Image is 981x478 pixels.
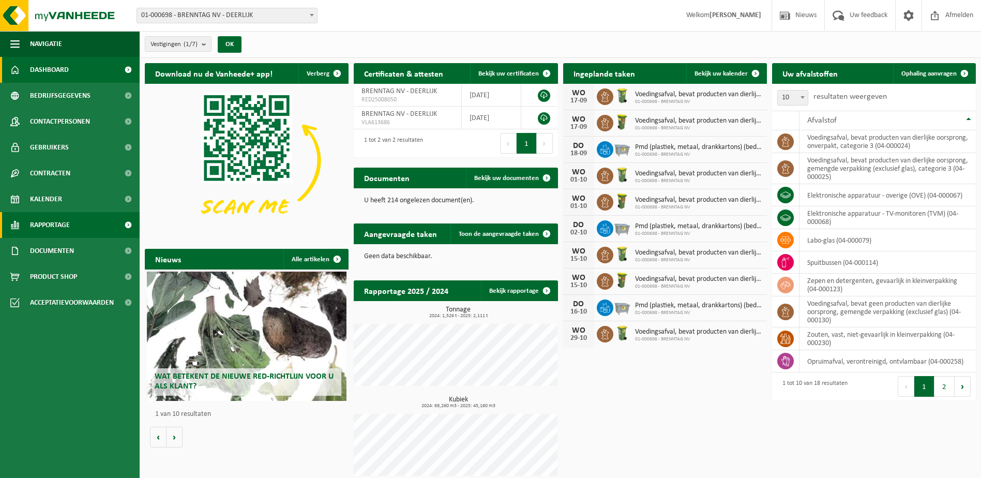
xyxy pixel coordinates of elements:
[568,274,589,282] div: WO
[568,195,589,203] div: WO
[613,166,631,184] img: WB-0140-HPE-GN-50
[30,290,114,316] span: Acceptatievoorwaarden
[167,427,183,447] button: Volgende
[361,96,454,104] span: RED25008050
[777,375,848,398] div: 1 tot 10 van 18 resultaten
[695,70,748,77] span: Bekijk uw kalender
[147,272,346,401] a: Wat betekent de nieuwe RED-richtlijn voor u als klant?
[635,302,762,310] span: Pmd (plastiek, metaal, drankkartons) (bedrijven)
[30,160,70,186] span: Contracten
[635,117,762,125] span: Voedingsafval, bevat producten van dierlijke oorsprong, onverpakt, categorie 3
[478,70,539,77] span: Bekijk uw certificaten
[635,283,762,290] span: 01-000698 - BRENNTAG NV
[799,229,976,251] td: labo-glas (04-000079)
[145,63,283,83] h2: Download nu de Vanheede+ app!
[30,212,70,238] span: Rapportage
[137,8,317,23] span: 01-000698 - BRENNTAG NV - DEERLIJK
[777,90,808,106] span: 10
[686,63,766,84] a: Bekijk uw kalender
[635,99,762,105] span: 01-000698 - BRENNTAG NV
[568,142,589,150] div: DO
[150,37,198,52] span: Vestigingen
[568,89,589,97] div: WO
[635,249,762,257] span: Voedingsafval, bevat producten van dierlijke oorsprong, onverpakt, categorie 3
[470,63,557,84] a: Bekijk uw certificaten
[563,63,645,83] h2: Ingeplande taken
[359,396,557,409] h3: Kubiek
[361,118,454,127] span: VLA613686
[30,238,74,264] span: Documenten
[568,308,589,316] div: 16-10
[772,63,848,83] h2: Uw afvalstoffen
[364,253,547,260] p: Geen data beschikbaar.
[778,91,808,105] span: 10
[145,36,212,52] button: Vestigingen(1/7)
[635,328,762,336] span: Voedingsafval, bevat producten van dierlijke oorsprong, onverpakt, categorie 3
[613,140,631,157] img: WB-2500-GAL-GY-01
[155,411,343,418] p: 1 van 10 resultaten
[635,91,762,99] span: Voedingsafval, bevat producten van dierlijke oorsprong, onverpakt, categorie 3
[359,132,423,155] div: 1 tot 2 van 2 resultaten
[613,192,631,210] img: WB-0060-HPE-GN-50
[359,404,557,409] span: 2024: 69,260 m3 - 2025: 45,160 m3
[145,84,349,237] img: Download de VHEPlus App
[635,152,762,158] span: 01-000698 - BRENNTAG NV
[500,133,517,154] button: Previous
[218,36,242,53] button: OK
[813,93,887,101] label: resultaten weergeven
[635,143,762,152] span: Pmd (plastiek, metaal, drankkartons) (bedrijven)
[155,372,334,391] span: Wat betekent de nieuwe RED-richtlijn voor u als klant?
[30,83,90,109] span: Bedrijfsgegevens
[898,376,914,397] button: Previous
[30,109,90,135] span: Contactpersonen
[466,168,557,188] a: Bekijk uw documenten
[30,57,69,83] span: Dashboard
[462,107,521,129] td: [DATE]
[361,110,437,118] span: BRENNTAG NV - DEERLIJK
[30,186,62,212] span: Kalender
[807,116,837,125] span: Afvalstof
[635,204,762,211] span: 01-000698 - BRENNTAG NV
[934,376,955,397] button: 2
[799,274,976,296] td: zepen en detergenten, gevaarlijk in kleinverpakking (04-000123)
[568,168,589,176] div: WO
[635,222,762,231] span: Pmd (plastiek, metaal, drankkartons) (bedrijven)
[568,282,589,289] div: 15-10
[307,70,329,77] span: Verberg
[635,336,762,342] span: 01-000698 - BRENNTAG NV
[568,229,589,236] div: 02-10
[799,327,976,350] td: zouten, vast, niet-gevaarlijk in kleinverpakking (04-000230)
[283,249,348,270] a: Alle artikelen
[568,247,589,256] div: WO
[568,221,589,229] div: DO
[635,310,762,316] span: 01-000698 - BRENNTAG NV
[613,298,631,316] img: WB-2500-GAL-GY-01
[30,264,77,290] span: Product Shop
[799,206,976,229] td: elektronische apparatuur - TV-monitoren (TVM) (04-000068)
[568,97,589,104] div: 17-09
[635,170,762,178] span: Voedingsafval, bevat producten van dierlijke oorsprong, onverpakt, categorie 3
[184,41,198,48] count: (1/7)
[354,223,447,244] h2: Aangevraagde taken
[459,231,539,237] span: Toon de aangevraagde taken
[359,313,557,319] span: 2024: 1,526 t - 2025: 2,111 t
[568,115,589,124] div: WO
[474,175,539,182] span: Bekijk uw documenten
[955,376,971,397] button: Next
[568,203,589,210] div: 01-10
[799,296,976,327] td: voedingsafval, bevat geen producten van dierlijke oorsprong, gemengde verpakking (exclusief glas)...
[568,300,589,308] div: DO
[635,275,762,283] span: Voedingsafval, bevat producten van dierlijke oorsprong, onverpakt, categorie 3
[799,153,976,184] td: voedingsafval, bevat producten van dierlijke oorsprong, gemengde verpakking (exclusief glas), cat...
[30,31,62,57] span: Navigatie
[635,196,762,204] span: Voedingsafval, bevat producten van dierlijke oorsprong, onverpakt, categorie 3
[568,335,589,342] div: 29-10
[710,11,761,19] strong: [PERSON_NAME]
[613,87,631,104] img: WB-0140-HPE-GN-50
[799,350,976,372] td: opruimafval, verontreinigd, ontvlambaar (04-000258)
[137,8,318,23] span: 01-000698 - BRENNTAG NV - DEERLIJK
[635,257,762,263] span: 01-000698 - BRENNTAG NV
[568,326,589,335] div: WO
[914,376,934,397] button: 1
[537,133,553,154] button: Next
